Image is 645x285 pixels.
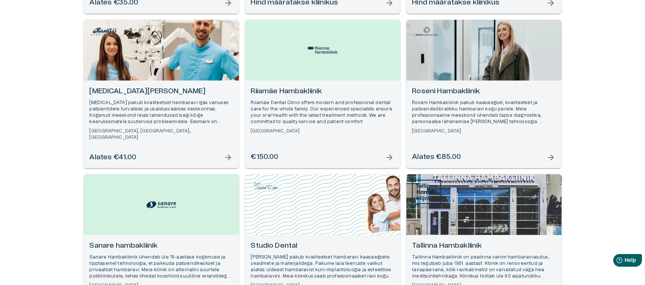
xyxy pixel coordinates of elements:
[89,25,119,37] img: Maxilla Hambakliinik logo
[412,152,461,162] h6: Alates €85.00
[547,153,556,162] span: arrow_forward
[412,180,441,210] img: Tallinna Hambakliinik logo
[412,254,556,280] p: Tallinna Hambakliinik on pealinna vanim hambaraviasutus, mis tegutseb juba 1951. aastast. Kliinik...
[251,100,394,125] p: Riiamäe Dental Clinic offers modern and professional dental care for the whole family. Our experi...
[84,20,239,168] a: Open selected supplier available booking dates
[251,152,279,162] h6: €150.00
[412,128,556,134] h6: [GEOGRAPHIC_DATA]
[385,153,394,162] span: arrow_forward
[90,128,233,141] h6: [GEOGRAPHIC_DATA], [GEOGRAPHIC_DATA], [GEOGRAPHIC_DATA]
[251,254,394,280] p: [PERSON_NAME] pakub kvaliteetset hambaravi kaasaegsete seadmete ja materjalidega. Pakume laia tee...
[90,254,233,280] p: Sanare Hambakliinik ühendab üle 15-aastase kogemuse ja tipptasemel tehnoloogia, et pakkuda patsie...
[90,100,233,125] p: [MEDICAL_DATA] pakub kvaliteetset hambaravi igas vanuses patsientidele turvalises ja usaldusväärs...
[90,241,233,251] h6: Sanare hambakliinik
[251,241,394,251] h6: Studio Dental
[412,100,556,125] p: Roseni Hambakliinik pakub kaasaegset, kvaliteetset ja patsiendisõbralikku hambaravi kogu perele. ...
[587,251,645,272] iframe: Help widget launcher
[412,241,556,251] h6: Tallinna Hambakliinik
[251,180,280,192] img: Studio Dental logo
[251,128,394,134] h6: [GEOGRAPHIC_DATA]
[90,87,233,97] h6: [MEDICAL_DATA][PERSON_NAME]
[90,153,137,163] h6: Alates €41.00
[245,20,400,168] a: Open selected supplier available booking dates
[251,87,394,97] h6: Riiamäe Hambakliinik
[412,87,556,97] h6: Roseni Hambakliinik
[146,199,176,210] img: Sanare hambakliinik logo
[308,47,338,53] img: Riiamäe Hambakliinik logo
[412,25,442,37] img: Roseni Hambakliinik logo
[406,20,562,168] a: Open selected supplier available booking dates
[224,153,233,162] span: arrow_forward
